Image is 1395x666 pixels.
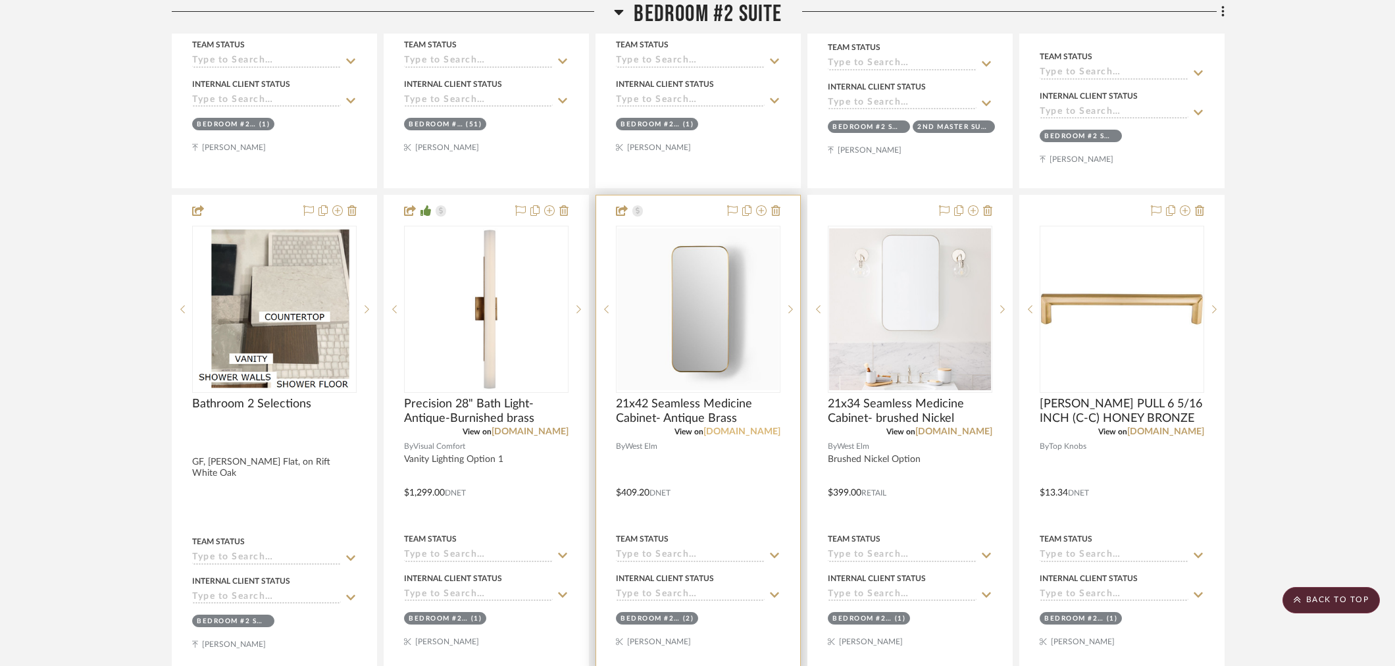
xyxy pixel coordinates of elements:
[674,428,703,436] span: View on
[1041,228,1203,390] img: LYDIA PULL 6 5/16 INCH (C-C) HONEY BRONZE
[616,550,765,562] input: Type to Search…
[1040,226,1204,392] div: 0
[616,95,765,107] input: Type to Search…
[621,120,680,130] div: Bedroom #2 Suite
[404,397,569,426] span: Precision 28" Bath Light- Antique-Burnished brass
[192,95,341,107] input: Type to Search…
[683,614,694,624] div: (2)
[828,81,926,93] div: Internal Client Status
[832,122,902,132] div: Bedroom #2 Suite
[192,552,341,565] input: Type to Search…
[1040,440,1049,453] span: By
[192,78,290,90] div: Internal Client Status
[404,440,413,453] span: By
[404,55,553,68] input: Type to Search…
[616,573,714,584] div: Internal Client Status
[197,120,256,130] div: Bedroom #2 Suite
[1040,550,1188,562] input: Type to Search…
[192,575,290,587] div: Internal Client Status
[1098,428,1127,436] span: View on
[828,533,880,545] div: Team Status
[1040,397,1204,426] span: [PERSON_NAME] PULL 6 5/16 INCH (C-C) HONEY BRONZE
[192,55,341,68] input: Type to Search…
[1040,533,1092,545] div: Team Status
[1282,587,1380,613] scroll-to-top-button: BACK TO TOP
[466,120,482,130] div: (51)
[837,440,869,453] span: West Elm
[828,589,977,602] input: Type to Search…
[404,533,457,545] div: Team Status
[1040,67,1188,80] input: Type to Search…
[404,39,457,51] div: Team Status
[828,550,977,562] input: Type to Search…
[1127,427,1204,436] a: [DOMAIN_NAME]
[617,228,779,390] img: 21x42 Seamless Medicine Cabinet- Antique Brass
[616,589,765,602] input: Type to Search…
[703,427,780,436] a: [DOMAIN_NAME]
[404,78,502,90] div: Internal Client Status
[1049,440,1086,453] span: Top Knobs
[915,427,992,436] a: [DOMAIN_NAME]
[192,39,245,51] div: Team Status
[492,427,569,436] a: [DOMAIN_NAME]
[1040,90,1138,102] div: Internal Client Status
[886,428,915,436] span: View on
[471,614,482,624] div: (1)
[192,397,311,411] span: Bathroom 2 Selections
[895,614,906,624] div: (1)
[1040,51,1092,63] div: Team Status
[192,536,245,548] div: Team Status
[616,39,669,51] div: Team Status
[828,58,977,70] input: Type to Search…
[409,120,463,130] div: Bedroom #2 Suite
[917,122,987,132] div: 2nd Master Suite
[616,397,780,426] span: 21x42 Seamless Medicine Cabinet- Antique Brass
[1040,573,1138,584] div: Internal Client Status
[625,440,657,453] span: West Elm
[463,428,492,436] span: View on
[832,614,892,624] div: Bedroom #2 Suite
[683,120,694,130] div: (1)
[828,397,992,426] span: 21x34 Seamless Medicine Cabinet- brushed Nickel
[829,228,991,390] img: 21x34 Seamless Medicine Cabinet- brushed Nickel
[616,78,714,90] div: Internal Client Status
[828,41,880,53] div: Team Status
[404,95,553,107] input: Type to Search…
[1044,614,1103,624] div: Bedroom #2 Suite
[1107,614,1118,624] div: (1)
[828,440,837,453] span: By
[404,589,553,602] input: Type to Search…
[259,120,270,130] div: (1)
[405,228,567,390] img: Precision 28" Bath Light- Antique-Burnished brass
[616,533,669,545] div: Team Status
[199,227,349,392] img: Bathroom 2 Selections
[1044,132,1114,141] div: Bedroom #2 Suite
[1040,589,1188,602] input: Type to Search…
[404,573,502,584] div: Internal Client Status
[828,573,926,584] div: Internal Client Status
[828,97,977,110] input: Type to Search…
[616,55,765,68] input: Type to Search…
[409,614,468,624] div: Bedroom #2 Suite
[197,617,266,627] div: Bedroom #2 Suite
[1040,107,1188,119] input: Type to Search…
[616,440,625,453] span: By
[621,614,680,624] div: Bedroom #2 Suite
[413,440,465,453] span: Visual Comfort
[404,550,553,562] input: Type to Search…
[192,592,341,604] input: Type to Search…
